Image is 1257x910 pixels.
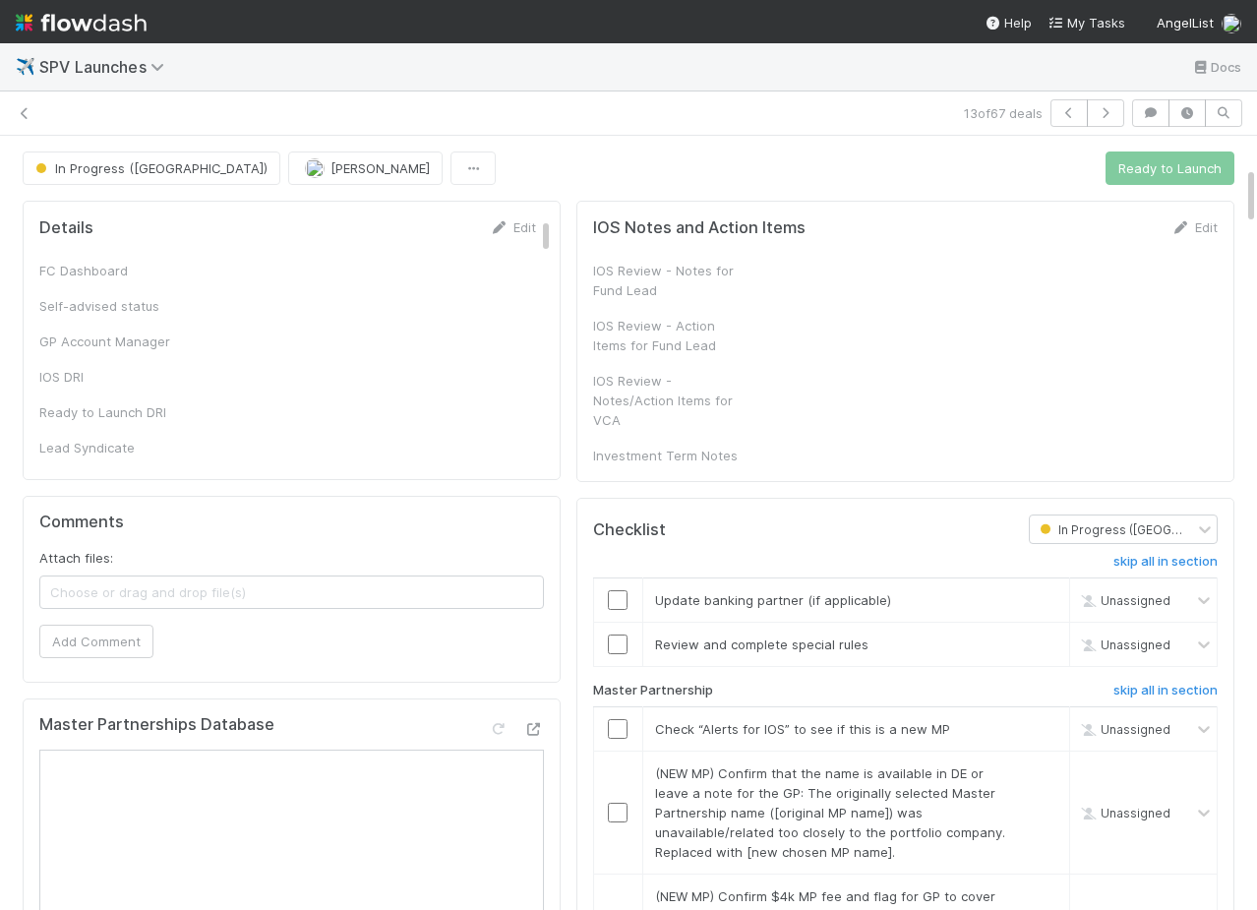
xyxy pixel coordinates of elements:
[39,438,187,457] div: Lead Syndicate
[655,592,891,608] span: Update banking partner (if applicable)
[985,13,1032,32] div: Help
[593,261,741,300] div: IOS Review - Notes for Fund Lead
[655,637,868,652] span: Review and complete special rules
[964,103,1043,123] span: 13 of 67 deals
[1047,15,1125,30] span: My Tasks
[593,683,713,698] h6: Master Partnership
[1171,219,1218,235] a: Edit
[593,446,741,465] div: Investment Term Notes
[593,218,806,238] h5: IOS Notes and Action Items
[593,371,741,430] div: IOS Review - Notes/Action Items for VCA
[593,316,741,355] div: IOS Review - Action Items for Fund Lead
[655,721,950,737] span: Check “Alerts for IOS” to see if this is a new MP
[593,520,666,540] h5: Checklist
[39,332,187,351] div: GP Account Manager
[1106,152,1234,185] button: Ready to Launch
[39,57,174,77] span: SPV Launches
[39,625,153,658] button: Add Comment
[1077,593,1170,608] span: Unassigned
[16,6,147,39] img: logo-inverted-e16ddd16eac7371096b0.svg
[1077,805,1170,819] span: Unassigned
[1077,637,1170,652] span: Unassigned
[39,513,544,532] h5: Comments
[39,296,187,316] div: Self-advised status
[39,402,187,422] div: Ready to Launch DRI
[39,218,93,238] h5: Details
[39,367,187,387] div: IOS DRI
[1113,554,1218,577] a: skip all in section
[1077,721,1170,736] span: Unassigned
[40,576,543,608] span: Choose or drag and drop file(s)
[1191,55,1241,79] a: Docs
[655,765,1005,860] span: (NEW MP) Confirm that the name is available in DE or leave a note for the GP: The originally sele...
[39,261,187,280] div: FC Dashboard
[330,160,430,176] span: [PERSON_NAME]
[288,152,443,185] button: [PERSON_NAME]
[305,158,325,178] img: avatar_768cd48b-9260-4103-b3ef-328172ae0546.png
[1113,554,1218,570] h6: skip all in section
[1113,683,1218,706] a: skip all in section
[1157,15,1214,30] span: AngelList
[16,58,35,75] span: ✈️
[1047,13,1125,32] a: My Tasks
[490,219,536,235] a: Edit
[39,548,113,568] label: Attach files:
[39,715,274,735] h5: Master Partnerships Database
[1222,14,1241,33] img: avatar_18c010e4-930e-4480-823a-7726a265e9dd.png
[1113,683,1218,698] h6: skip all in section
